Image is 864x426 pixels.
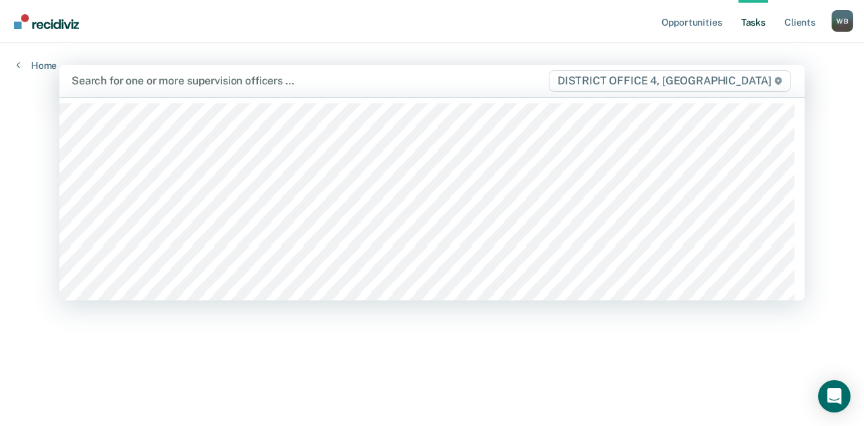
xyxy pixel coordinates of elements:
button: Profile dropdown button [832,10,853,32]
div: W B [832,10,853,32]
a: Home [16,59,57,72]
span: DISTRICT OFFICE 4, [GEOGRAPHIC_DATA] [549,70,791,92]
img: Recidiviz [14,14,79,29]
div: Open Intercom Messenger [818,380,850,412]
